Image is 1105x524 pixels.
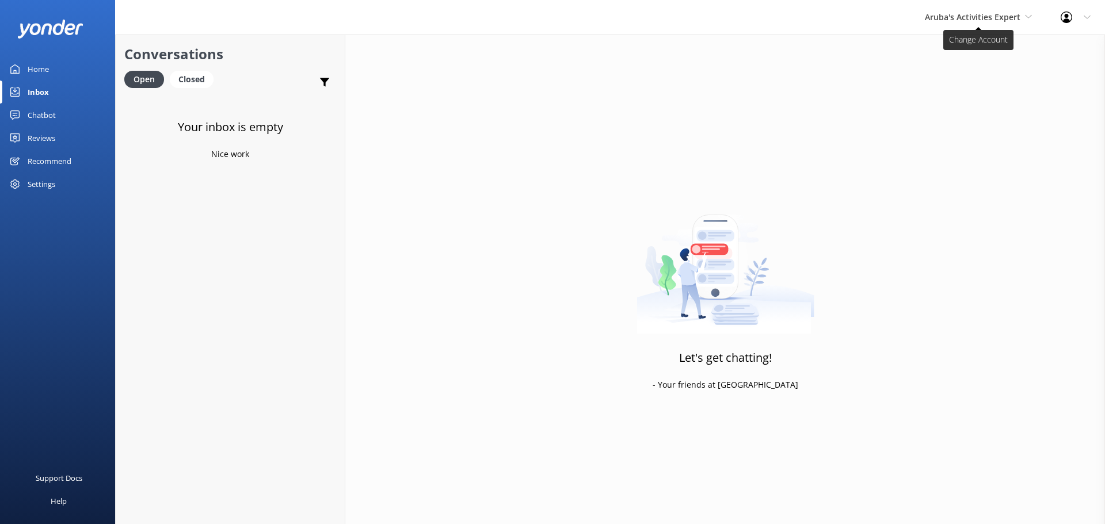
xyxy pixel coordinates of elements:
div: Home [28,58,49,81]
h2: Conversations [124,43,336,65]
a: Closed [170,72,219,85]
h3: Let's get chatting! [679,349,772,367]
span: Aruba's Activities Expert [925,12,1020,22]
img: yonder-white-logo.png [17,20,83,39]
div: Settings [28,173,55,196]
div: Support Docs [36,466,82,489]
div: Recommend [28,150,71,173]
div: Help [51,489,67,512]
div: Chatbot [28,104,56,127]
h3: Your inbox is empty [178,118,283,136]
div: Reviews [28,127,55,150]
a: Open [124,72,170,85]
div: Inbox [28,81,49,104]
img: artwork of a man stealing a conversation from at giant smartphone [637,190,814,334]
div: Open [124,71,164,88]
p: Nice work [211,148,249,160]
p: - Your friends at [GEOGRAPHIC_DATA] [653,378,798,391]
div: Closed [170,71,214,88]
